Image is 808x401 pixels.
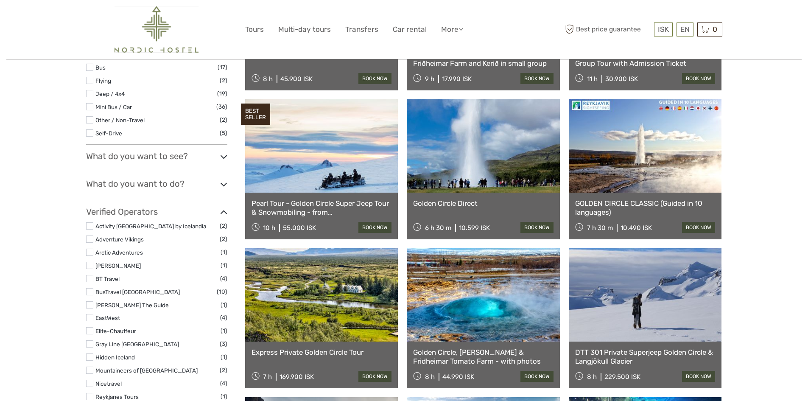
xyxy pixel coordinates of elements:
span: (1) [221,352,227,362]
a: Transfers [345,23,378,36]
span: (19) [217,89,227,98]
h3: What do you want to do? [86,179,227,189]
a: Multi-day tours [278,23,331,36]
div: EN [677,22,693,36]
a: Arctic Adventures [95,249,143,256]
a: Express Private Golden Circle Tour [252,348,392,356]
a: book now [520,73,554,84]
a: Mountaineers of [GEOGRAPHIC_DATA] [95,367,198,374]
span: (1) [221,300,227,310]
span: 9 h [425,75,434,83]
a: Jeep / 4x4 [95,90,125,97]
span: 6 h 30 m [425,224,451,232]
span: (2) [220,221,227,231]
a: More [441,23,463,36]
span: (2) [220,234,227,244]
a: Gray Line [GEOGRAPHIC_DATA] [95,341,179,348]
span: (2) [220,76,227,85]
h3: What do you want to see? [86,151,227,161]
span: (2) [220,365,227,375]
span: (1) [221,247,227,257]
a: book now [358,222,391,233]
a: Elite-Chauffeur [95,328,136,334]
span: (36) [216,102,227,112]
div: 55.000 ISK [283,224,316,232]
a: Pearl Tour - Golden Circle Super Jeep Tour & Snowmobiling - from [GEOGRAPHIC_DATA] [252,199,392,216]
span: 11 h [587,75,598,83]
p: We're away right now. Please check back later! [12,15,96,22]
span: (17) [218,62,227,72]
a: Flying [95,77,111,84]
a: GOLDEN CIRCLE CLASSIC (Guided in 10 languages) [575,199,716,216]
a: Mini Bus / Car [95,104,132,110]
a: Car rental [393,23,427,36]
span: ISK [658,25,669,34]
span: (1) [221,326,227,336]
span: (1) [221,261,227,270]
a: Hidden Iceland [95,354,135,361]
a: Golden Circle Direct [413,199,554,208]
a: BT Travel [95,275,120,282]
a: book now [682,222,715,233]
span: 0 [711,25,719,34]
a: Adventure Vikings [95,236,144,243]
span: 7 h [263,373,272,381]
span: 10 h [263,224,275,232]
a: DTT 301 Private Superjeep Golden Circle & Langjökull Glacier [575,348,716,365]
div: 17.990 ISK [442,75,472,83]
a: [PERSON_NAME] The Guide [95,302,169,308]
a: EastWest [95,314,120,321]
a: book now [682,73,715,84]
a: book now [358,73,391,84]
span: (5) [220,128,227,138]
div: 44.990 ISK [442,373,474,381]
span: (10) [217,287,227,297]
div: 30.900 ISK [605,75,638,83]
span: (4) [220,274,227,283]
span: 7 h 30 m [587,224,613,232]
a: [PERSON_NAME] [95,262,141,269]
a: Reykjanes Tours [95,393,139,400]
span: (4) [220,379,227,388]
button: Open LiveChat chat widget [98,13,108,23]
a: Self-Drive [95,130,122,137]
a: Other / Non-Travel [95,117,145,123]
div: 10.599 ISK [459,224,490,232]
span: (3) [220,339,227,349]
span: 8 h [587,373,597,381]
a: Tours [245,23,264,36]
span: (4) [220,313,227,322]
span: Best price guarantee [563,22,652,36]
span: 8 h [425,373,435,381]
span: 8 h [263,75,273,83]
a: BusTravel [GEOGRAPHIC_DATA] [95,289,180,295]
a: book now [520,222,554,233]
a: book now [520,371,554,382]
div: 169.900 ISK [280,373,314,381]
a: book now [682,371,715,382]
div: BEST SELLER [241,104,270,125]
div: 45.900 ISK [280,75,313,83]
h3: Verified Operators [86,207,227,217]
a: Activity [GEOGRAPHIC_DATA] by Icelandia [95,223,206,230]
a: Nicetravel [95,380,122,387]
a: Golden Circle, [PERSON_NAME] & Fridheimar Tomato Farm - with photos [413,348,554,365]
span: (2) [220,115,227,125]
div: 229.500 ISK [604,373,640,381]
a: book now [358,371,391,382]
a: Bus [95,64,106,71]
img: 2454-61f15230-a6bf-4303-aa34-adabcbdb58c5_logo_big.png [115,6,199,53]
div: 10.490 ISK [621,224,652,232]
